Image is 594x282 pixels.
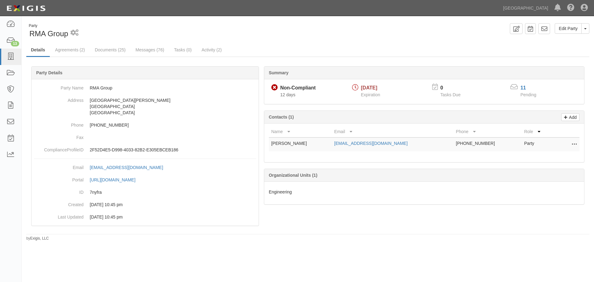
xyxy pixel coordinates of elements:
p: Add [567,114,577,121]
dd: 08/05/2024 10:45 pm [34,198,256,211]
span: Since 10/01/2025 [280,92,295,97]
b: Party Details [36,70,62,75]
a: Messages (76) [131,44,169,56]
a: Agreements (2) [50,44,89,56]
th: Phone [454,126,522,137]
b: Organizational Units (1) [269,173,317,178]
div: RMA Group [26,23,303,39]
a: [GEOGRAPHIC_DATA] [500,2,551,14]
a: 11 [520,85,526,90]
td: Party [522,137,555,151]
a: Activity (2) [197,44,226,56]
b: Summary [269,70,289,75]
dd: [GEOGRAPHIC_DATA][PERSON_NAME] [GEOGRAPHIC_DATA] [GEOGRAPHIC_DATA] [34,94,256,119]
p: 0 [440,85,468,92]
dt: Portal [34,174,84,183]
span: Engineering [269,189,292,194]
dt: ComplianceProfileID [34,144,84,153]
dd: RMA Group [34,82,256,94]
dt: Address [34,94,84,103]
div: [EMAIL_ADDRESS][DOMAIN_NAME] [90,164,163,171]
a: Details [26,44,50,57]
i: 1 scheduled workflow [71,30,79,36]
span: Expiration [361,92,380,97]
div: Non-Compliant [280,85,316,92]
a: Edit Party [555,23,582,34]
dt: Created [34,198,84,208]
dd: 08/05/2024 10:45 pm [34,211,256,223]
dd: 7nyfra [34,186,256,198]
a: [EMAIL_ADDRESS][DOMAIN_NAME] [90,165,170,170]
p: 2F52D4E5-D998-4033-82B2-E305EBCEB186 [90,147,256,153]
dt: ID [34,186,84,195]
a: Tasks (0) [170,44,196,56]
span: RMA Group [29,29,68,38]
dt: Fax [34,131,84,141]
small: by [26,236,49,241]
span: Pending [520,92,536,97]
i: Non-Compliant [271,85,278,91]
dt: Email [34,161,84,171]
div: Party [29,23,68,28]
a: Documents (25) [90,44,130,56]
dt: Last Updated [34,211,84,220]
b: Contacts (1) [269,115,294,119]
a: Exigis, LLC [30,236,49,241]
a: Add [561,113,579,121]
th: Email [332,126,453,137]
dt: Phone [34,119,84,128]
div: 13 [11,41,19,46]
td: [PHONE_NUMBER] [454,137,522,151]
img: logo-5460c22ac91f19d4615b14bd174203de0afe785f0fc80cf4dbbc73dc1793850b.png [5,3,47,14]
i: Help Center - Complianz [567,4,575,12]
dd: [PHONE_NUMBER] [34,119,256,131]
a: [URL][DOMAIN_NAME] [90,177,142,182]
th: Role [522,126,555,137]
span: Tasks Due [440,92,460,97]
a: [EMAIL_ADDRESS][DOMAIN_NAME] [334,141,407,146]
span: [DATE] [361,85,377,90]
th: Name [269,126,332,137]
dt: Party Name [34,82,84,91]
td: [PERSON_NAME] [269,137,332,151]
